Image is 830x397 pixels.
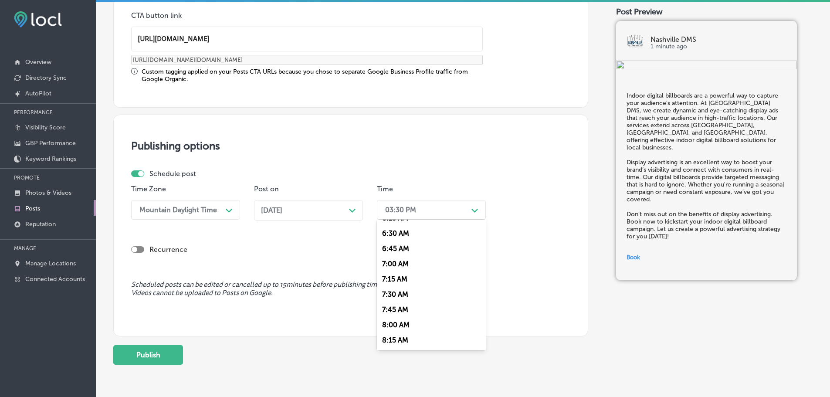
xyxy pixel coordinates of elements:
p: Nashville DMS [650,36,786,43]
p: GBP Performance [25,139,76,147]
div: 7:45 AM [377,302,486,317]
p: Keyword Rankings [25,155,76,163]
p: Photos & Videos [25,189,71,197]
p: Connected Accounts [25,275,85,283]
img: logo [627,32,644,50]
div: 8:30 AM [377,348,486,363]
h3: Publishing options [131,139,570,152]
div: Post Preview [616,7,813,17]
div: 6:45 AM [377,241,486,256]
span: Scheduled posts can be edited or cancelled up to 15 minutes before publishing time. Videos cannot... [131,281,570,297]
button: Publish [113,345,183,365]
p: Time [377,185,486,193]
label: Recurrence [149,245,187,254]
p: CTA button link [131,11,483,20]
h5: Indoor digital billboards are a powerful way to capture your audience's attention. At [GEOGRAPHIC... [627,92,786,240]
p: Time Zone [131,185,240,193]
div: 6:30 AM [377,226,486,241]
div: 7:00 AM [377,256,486,271]
p: Reputation [25,221,56,228]
span: Book [627,254,640,261]
p: Visibility Score [25,124,66,131]
div: Mountain Daylight Time [139,206,217,214]
p: Directory Sync [25,74,67,81]
img: fda3e92497d09a02dc62c9cd864e3231.png [14,11,62,27]
div: 8:15 AM [377,333,486,348]
p: Posts [25,205,40,212]
p: Overview [25,58,51,66]
p: AutoPilot [25,90,51,97]
label: Schedule post [149,170,196,178]
div: 7:15 AM [377,271,486,287]
p: Post on [254,185,363,193]
div: 03:30 PM [385,206,416,214]
div: 7:30 AM [377,287,486,302]
span: [DATE] [261,206,282,214]
p: Manage Locations [25,260,76,267]
a: Book [627,248,786,266]
p: 1 minute ago [650,43,786,50]
div: 8:00 AM [377,317,486,333]
div: Custom tagging applied on your Posts CTA URLs because you chose to separate Google Business Profi... [142,68,482,83]
img: ec2ba840-2daf-4b99-897c-5d6c0994069b [616,61,797,71]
